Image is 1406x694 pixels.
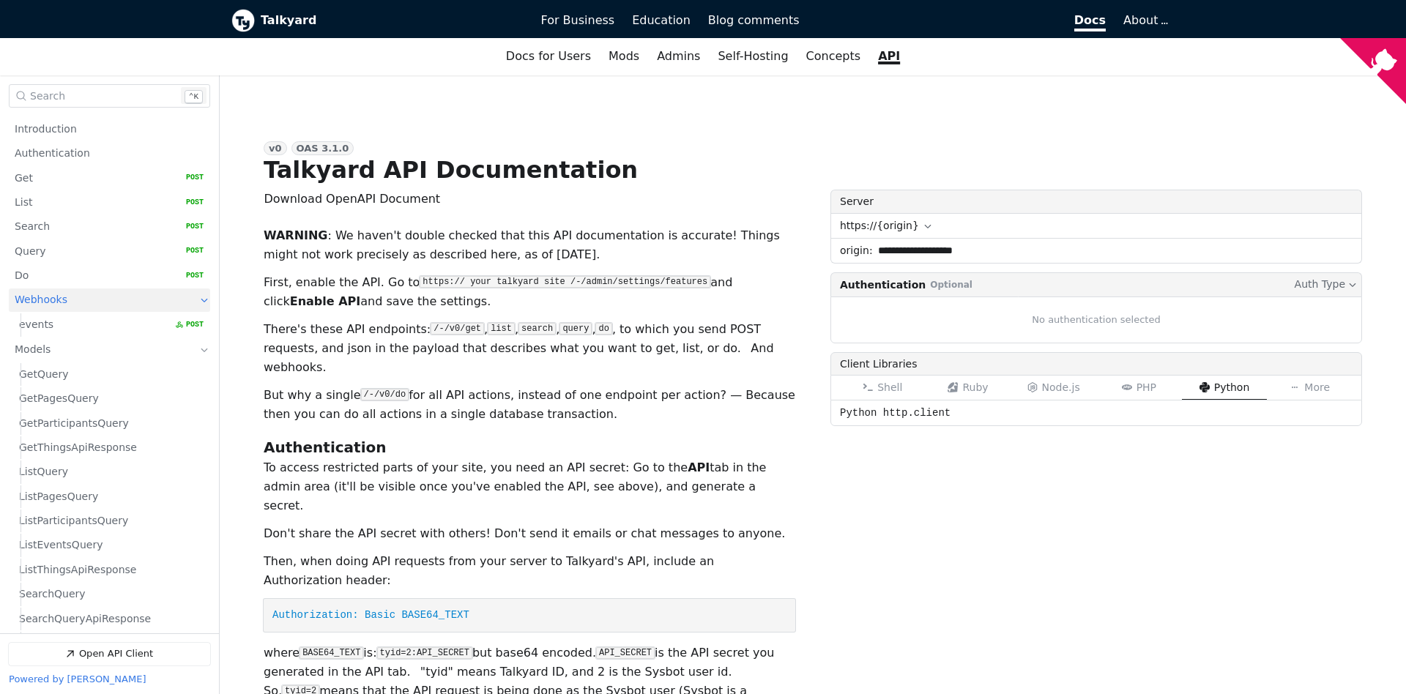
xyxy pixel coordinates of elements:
button: Auth Type [1292,276,1359,293]
button: Download OpenAPI Document [264,190,441,209]
a: List POST [15,191,204,214]
span: Python [1214,381,1250,393]
code: list [488,323,515,335]
span: https://{origin} [840,218,919,234]
span: Education [632,13,691,27]
a: SearchQuery [19,583,204,605]
span: SearchQuery [19,587,86,601]
span: GetPagesQuery [19,392,99,406]
code: search [518,323,556,335]
span: Authentication [15,146,90,160]
a: SearchQueryApiResponse [19,608,204,630]
label: origin [831,239,873,263]
a: Authentication [15,142,204,165]
span: GetQuery [19,367,69,381]
span: POST [175,320,204,330]
a: Models [15,338,184,362]
a: Education [623,8,699,33]
strong: API [688,460,710,474]
a: Docs for Users [497,44,600,69]
span: More [1304,381,1330,393]
span: POST [175,173,204,183]
a: Get POST [15,167,204,190]
span: GetParticipantsQuery [19,417,129,430]
span: Get [15,171,33,185]
span: ListPagesQuery [19,490,98,504]
span: ListThingsApiResponse [19,563,136,577]
a: Self-Hosting [709,44,797,69]
code: https:// your talkyard site /-/admin/settings/features [420,276,710,288]
span: SearchQueryApiResponse [19,612,151,626]
a: Open API Client [9,643,210,665]
p: Then, when doing API requests from your server to Talkyard's API, include an Authorization header: [264,552,795,590]
a: Introduction [15,118,204,141]
span: Shell [877,381,902,393]
code: API_SECRET [596,647,655,659]
span: ListQuery [19,466,68,480]
a: ListQuery [19,461,204,484]
a: Admins [648,44,709,69]
p: There's these API endpoints: , , , , , to which you send POST requests, and json in the payload t... [264,320,795,377]
div: OAS 3.1.0 [291,141,354,155]
b: Talkyard [261,11,521,30]
a: GetParticipantsQuery [19,412,204,435]
span: ListParticipantsQuery [19,514,128,528]
a: API [869,44,909,69]
div: No authentication selected [830,296,1362,344]
a: Mods [600,44,648,69]
button: More [1267,376,1353,400]
a: GetThingsApiResponse [19,436,204,459]
a: Do POST [15,264,204,287]
span: Webhooks [15,294,67,307]
a: ListEventsQuery [19,534,204,557]
span: POST [175,198,204,208]
p: First, enable the API. Go to and click and save the settings. [264,273,795,311]
code: BASE64_TEXT [300,647,363,659]
span: PHP [1137,381,1156,393]
label: Server [830,190,1362,213]
a: Talkyard logoTalkyard [231,9,521,32]
a: GetPagesQuery [19,387,204,410]
p: To access restricted parts of your site, you need an API secret: Go to the tab in the admin area ... [264,458,795,515]
a: Concepts [797,44,870,69]
span: Blog comments [708,13,800,27]
a: About [1123,13,1166,27]
a: ListParticipantsQuery [19,510,204,532]
span: Introduction [15,122,77,136]
span: For Business [541,13,615,27]
a: events POST [19,314,204,337]
button: https://{origin} [831,214,1361,238]
strong: Enable API [290,294,361,308]
code: /-/v0/get [431,323,484,335]
p: But why a single for all API actions, instead of one endpoint per action? — Because then you can ... [264,386,795,424]
span: Models [15,343,51,357]
span: events [19,318,53,332]
a: For Business [532,8,624,33]
span: Do [15,269,29,283]
a: ListThingsApiResponse [19,559,204,581]
span: Node.js [1042,381,1080,393]
i: : We haven't double checked that this API documentation is accurate! Things might not work precis... [264,228,780,261]
a: ManyQueries [19,632,204,654]
span: ⌃ [189,93,194,102]
img: Talkyard logo [231,9,255,32]
span: POST [175,271,204,281]
h2: Authentication [264,437,795,458]
a: Docs [808,8,1115,33]
span: Authorization: Basic BASE64_TEXT [272,609,469,621]
span: GetThingsApiResponse [19,441,137,455]
a: Search POST [15,216,204,239]
span: Search [15,220,50,234]
span: Query [15,245,46,258]
kbd: k [185,90,203,104]
span: Authentication [840,277,926,292]
a: Powered by [PERSON_NAME] [9,674,146,685]
span: POST [175,222,204,232]
code: /-/v0/do [361,389,409,400]
a: Webhooks [15,289,184,313]
code: query [559,323,592,335]
div: Python http.client [830,400,1362,426]
code: tyid=2:API_SECRET [377,647,472,659]
b: WARNING [264,228,328,242]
